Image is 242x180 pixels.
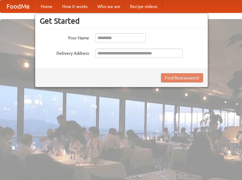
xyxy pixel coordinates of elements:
[0,0,36,13] a: FoodMe
[161,73,203,82] button: Find Restaurants!
[36,0,57,13] a: Home
[125,0,162,13] a: Recipe videos
[40,49,89,56] label: Delivery Address
[57,0,92,13] a: How it works
[40,16,203,26] h3: Get Started
[92,0,125,13] a: Who we are
[40,33,89,41] label: Your Name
